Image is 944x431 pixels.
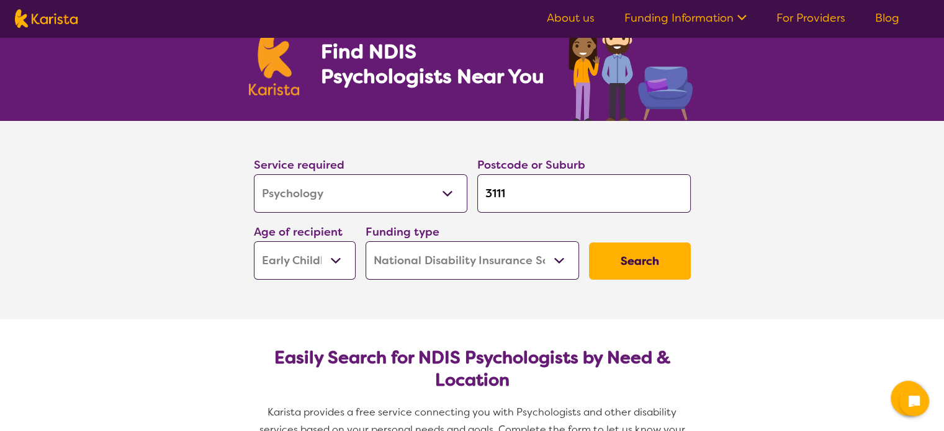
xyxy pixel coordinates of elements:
[264,347,681,391] h2: Easily Search for NDIS Psychologists by Need & Location
[320,39,550,89] h1: Find NDIS Psychologists Near You
[589,242,691,280] button: Search
[366,224,439,239] label: Funding type
[564,12,696,121] img: psychology
[547,11,595,25] a: About us
[477,158,585,172] label: Postcode or Suburb
[477,174,691,213] input: Type
[254,158,344,172] label: Service required
[875,11,899,25] a: Blog
[891,381,925,415] button: Channel Menu
[15,9,78,28] img: Karista logo
[254,224,343,239] label: Age of recipient
[776,11,845,25] a: For Providers
[249,29,300,96] img: Karista logo
[624,11,747,25] a: Funding Information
